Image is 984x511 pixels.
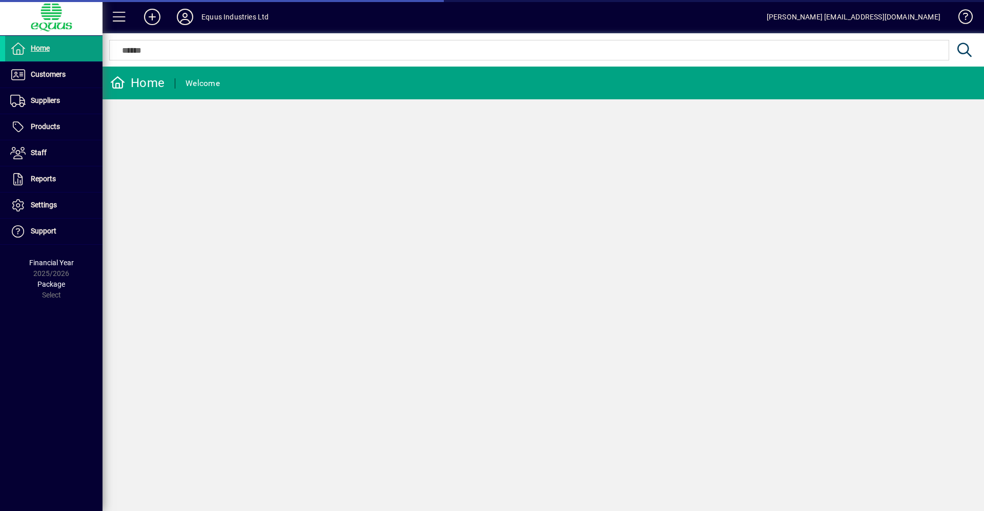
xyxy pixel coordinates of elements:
span: Package [37,280,65,288]
span: Staff [31,148,47,157]
span: Support [31,227,56,235]
div: Equus Industries Ltd [201,9,269,25]
span: Home [31,44,50,52]
div: Home [110,75,165,91]
a: Settings [5,193,102,218]
button: Add [136,8,169,26]
button: Profile [169,8,201,26]
a: Reports [5,166,102,192]
div: [PERSON_NAME] [EMAIL_ADDRESS][DOMAIN_NAME] [767,9,940,25]
a: Staff [5,140,102,166]
a: Knowledge Base [951,2,971,35]
a: Support [5,219,102,244]
a: Customers [5,62,102,88]
a: Products [5,114,102,140]
span: Suppliers [31,96,60,104]
span: Customers [31,70,66,78]
span: Products [31,122,60,131]
span: Reports [31,175,56,183]
span: Settings [31,201,57,209]
a: Suppliers [5,88,102,114]
span: Financial Year [29,259,74,267]
div: Welcome [186,75,220,92]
